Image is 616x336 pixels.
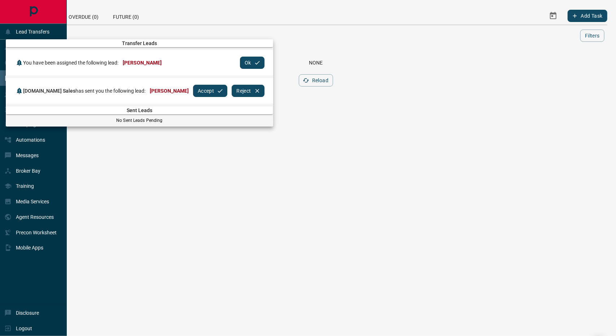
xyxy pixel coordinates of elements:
span: [PERSON_NAME] [123,60,162,66]
span: [DOMAIN_NAME] Sales [23,88,75,94]
button: Ok [240,57,265,69]
span: You have been assigned the following lead: [23,60,118,66]
span: Sent Leads [6,107,273,113]
p: No Sent Leads Pending [6,117,273,124]
button: Accept [193,85,227,97]
button: Reject [232,85,264,97]
span: [PERSON_NAME] [150,88,189,94]
span: has sent you the following lead: [23,88,145,94]
span: Transfer Leads [6,40,273,46]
